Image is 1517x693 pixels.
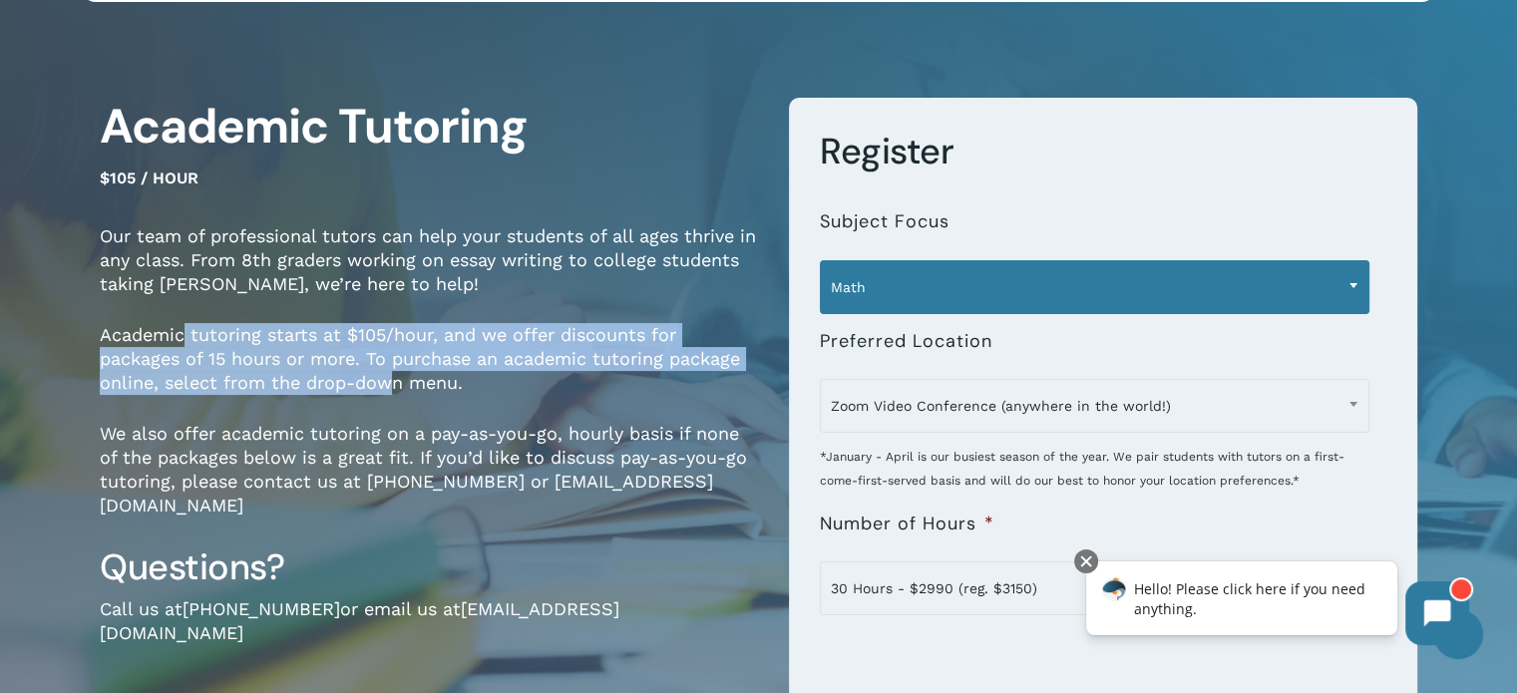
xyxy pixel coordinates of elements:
[820,379,1369,433] span: Zoom Video Conference (anywhere in the world!)
[820,260,1369,314] span: Math
[820,429,1369,493] div: *January - April is our busiest season of the year. We pair students with tutors on a first-come-...
[100,422,759,544] p: We also offer academic tutoring on a pay-as-you-go, hourly basis if none of the packages below is...
[100,323,759,422] p: Academic tutoring starts at $105/hour, and we offer discounts for packages of 15 hours or more. T...
[820,330,992,353] label: Preferred Location
[1065,545,1489,665] iframe: Chatbot
[820,210,949,233] label: Subject Focus
[820,561,1369,615] span: 30 Hours - $2990 (reg. $3150)
[821,567,1368,609] span: 30 Hours - $2990 (reg. $3150)
[100,597,759,672] p: Call us at or email us at
[820,129,1385,174] h3: Register
[821,266,1368,308] span: Math
[821,385,1368,427] span: Zoom Video Conference (anywhere in the world!)
[100,598,619,643] a: [EMAIL_ADDRESS][DOMAIN_NAME]
[100,544,759,590] h3: Questions?
[100,98,759,156] h1: Academic Tutoring
[183,598,340,619] a: [PHONE_NUMBER]
[100,169,198,187] span: $105 / hour
[100,224,759,323] p: Our team of professional tutors can help your students of all ages thrive in any class. From 8th ...
[820,513,994,535] label: Number of Hours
